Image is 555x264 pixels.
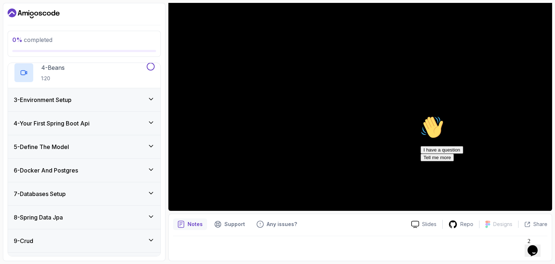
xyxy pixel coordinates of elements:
h3: 7 - Databases Setup [14,190,66,198]
p: 1:20 [41,75,65,82]
span: 0 % [12,36,22,43]
iframe: chat widget [525,235,548,257]
button: I have a question [3,33,46,41]
button: 9-Crud [8,229,160,252]
img: :wave: [3,3,26,26]
h3: 4 - Your First Spring Boot Api [14,119,90,128]
button: Tell me more [3,41,36,48]
div: 👋Hi! How can we help?I have a questionTell me more [3,3,133,48]
button: Support button [210,218,249,230]
button: 5-Define The Model [8,135,160,158]
h3: 9 - Crud [14,237,33,245]
button: 4-Beans1:20 [14,63,155,83]
button: notes button [173,218,207,230]
button: 3-Environment Setup [8,88,160,111]
p: Support [224,221,245,228]
p: Notes [188,221,203,228]
h3: 5 - Define The Model [14,142,69,151]
p: 4 - Beans [41,63,65,72]
button: 7-Databases Setup [8,182,160,205]
p: Any issues? [267,221,297,228]
button: 4-Your First Spring Boot Api [8,112,160,135]
button: 6-Docker And Postgres [8,159,160,182]
button: 8-Spring Data Jpa [8,206,160,229]
span: completed [12,36,52,43]
h3: 6 - Docker And Postgres [14,166,78,175]
button: Feedback button [252,218,301,230]
span: Hi! How can we help? [3,22,72,27]
iframe: chat widget [418,113,548,231]
h3: 3 - Environment Setup [14,95,72,104]
h3: 8 - Spring Data Jpa [14,213,63,222]
a: Dashboard [8,8,60,19]
a: Slides [405,221,442,228]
